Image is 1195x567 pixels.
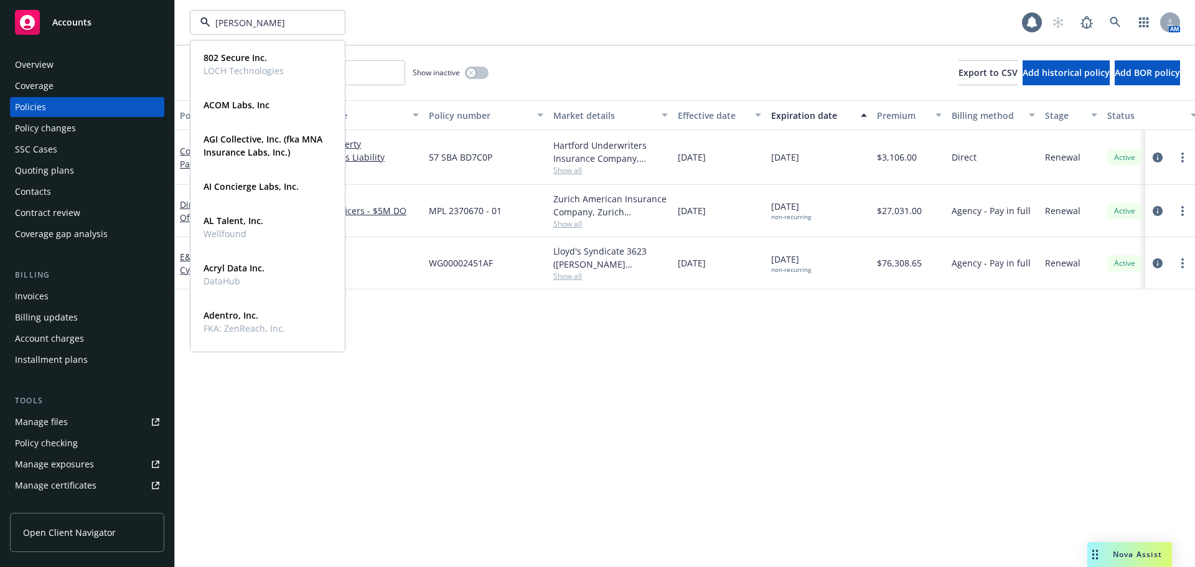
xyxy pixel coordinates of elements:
a: Billing updates [10,307,164,327]
strong: AL Talent, Inc. [204,215,263,227]
a: Contacts [10,182,164,202]
a: Account charges [10,329,164,349]
span: [DATE] [771,151,799,164]
a: circleInformation [1150,204,1165,218]
button: Add BOR policy [1115,60,1180,85]
a: E&O with Cyber [180,251,248,276]
button: Nova Assist [1087,542,1172,567]
strong: 802 Secure Inc. [204,52,267,63]
span: [DATE] [678,151,706,164]
input: Filter by keyword [210,16,320,29]
span: MPL 2370670 - 01 [429,204,502,217]
a: Commercial Property [273,138,419,151]
button: Premium [872,100,947,130]
div: Contacts [15,182,51,202]
span: Wellfound [204,227,263,240]
div: Zurich American Insurance Company, Zurich Insurance Group, CRC Group [553,192,668,218]
a: Directors and Officers - $5M DO [273,204,419,217]
div: Invoices [15,286,49,306]
a: Coverage gap analysis [10,224,164,244]
span: Show all [553,271,668,281]
a: Accounts [10,5,164,40]
a: Directors and Officers [180,199,237,223]
div: Billing [10,269,164,281]
div: Billing updates [15,307,78,327]
button: Effective date [673,100,766,130]
a: circleInformation [1150,256,1165,271]
a: Switch app [1132,10,1156,35]
a: more [1175,256,1190,271]
button: Lines of coverage [268,100,424,130]
span: Renewal [1045,204,1080,217]
a: Policies [10,97,164,117]
span: DataHub [204,274,265,288]
a: Cyber Liability [273,256,419,269]
span: Show all [553,218,668,229]
div: Contract review [15,203,80,223]
a: Manage files [10,412,164,432]
div: Quoting plans [15,161,74,180]
div: Manage certificates [15,476,96,495]
button: Market details [548,100,673,130]
span: Export to CSV [958,67,1018,78]
div: Tools [10,395,164,407]
div: Hartford Underwriters Insurance Company, Hartford Insurance Group [553,139,668,165]
a: Report a Bug [1074,10,1099,35]
div: Billing method [952,109,1021,122]
button: Policy number [424,100,548,130]
span: $3,106.00 [877,151,917,164]
a: Installment plans [10,350,164,370]
div: SSC Cases [15,139,57,159]
span: Renewal [1045,151,1080,164]
span: Active [1112,205,1137,217]
div: Manage claims [15,497,78,517]
span: Show all [553,165,668,176]
span: [DATE] [771,200,811,221]
a: Manage claims [10,497,164,517]
a: Quoting plans [10,161,164,180]
div: Policy checking [15,433,78,453]
span: Renewal [1045,256,1080,269]
span: WG00002451AF [429,256,493,269]
span: Agency - Pay in full [952,204,1031,217]
div: Policy details [180,109,250,122]
div: Policies [15,97,46,117]
a: Employee Benefits Liability [273,151,419,164]
strong: AI Concierge Labs, Inc. [204,180,299,192]
span: Nova Assist [1113,549,1162,560]
a: Start snowing [1046,10,1071,35]
button: Export to CSV [958,60,1018,85]
strong: AGI Collective, Inc. (fka MNA Insurance Labs, Inc.) [204,133,322,158]
div: Manage exposures [15,454,94,474]
div: Coverage gap analysis [15,224,108,244]
div: Drag to move [1087,542,1103,567]
div: Status [1107,109,1183,122]
span: Show inactive [413,67,460,78]
strong: Acryl Data Inc. [204,262,265,274]
div: Stage [1045,109,1084,122]
span: $27,031.00 [877,204,922,217]
a: Policy checking [10,433,164,453]
a: Manage certificates [10,476,164,495]
span: Agency - Pay in full [952,256,1031,269]
a: Policy changes [10,118,164,138]
div: Manage files [15,412,68,432]
div: Premium [877,109,928,122]
a: 3 more [273,164,419,177]
div: Account charges [15,329,84,349]
span: [DATE] [678,204,706,217]
div: Policy changes [15,118,76,138]
button: Add historical policy [1023,60,1110,85]
a: more [1175,204,1190,218]
a: Coverage [10,76,164,96]
button: Billing method [947,100,1040,130]
strong: ACOM Labs, Inc [204,99,269,111]
a: Manage exposures [10,454,164,474]
strong: Adentro, Inc. [204,309,258,321]
span: Active [1112,258,1137,269]
a: Search [1103,10,1128,35]
a: Contract review [10,203,164,223]
a: Invoices [10,286,164,306]
button: Expiration date [766,100,872,130]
